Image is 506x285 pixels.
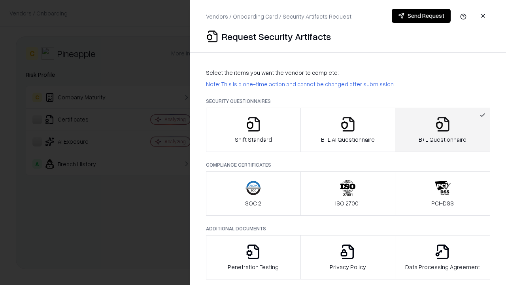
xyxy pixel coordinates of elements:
button: SOC 2 [206,171,301,216]
button: ISO 27001 [300,171,396,216]
button: Privacy Policy [300,235,396,279]
button: Shift Standard [206,108,301,152]
p: B+L AI Questionnaire [321,135,375,144]
p: ISO 27001 [335,199,361,207]
p: PCI-DSS [431,199,454,207]
button: B+L AI Questionnaire [300,108,396,152]
p: Note: This is a one-time action and cannot be changed after submission. [206,80,490,88]
button: B+L Questionnaire [395,108,490,152]
p: Compliance Certificates [206,161,490,168]
p: Privacy Policy [330,263,366,271]
p: Request Security Artifacts [222,30,331,43]
p: Security Questionnaires [206,98,490,104]
button: Penetration Testing [206,235,301,279]
p: Shift Standard [235,135,272,144]
button: PCI-DSS [395,171,490,216]
button: Data Processing Agreement [395,235,490,279]
p: B+L Questionnaire [419,135,466,144]
p: SOC 2 [245,199,261,207]
p: Vendors / Onboarding Card / Security Artifacts Request [206,12,351,21]
button: Send Request [392,9,451,23]
p: Additional Documents [206,225,490,232]
p: Select the items you want the vendor to complete: [206,68,490,77]
p: Data Processing Agreement [405,263,480,271]
p: Penetration Testing [228,263,279,271]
